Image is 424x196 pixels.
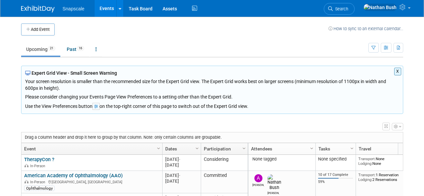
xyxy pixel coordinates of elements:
[267,174,281,190] img: Nathan Bush
[24,186,55,191] div: Ophthalmology
[201,171,248,193] td: Committed
[318,173,353,177] div: 10 of 17 Complete
[204,143,243,154] a: Participation
[318,180,353,184] div: 59%
[193,143,201,153] a: Column Settings
[24,156,54,162] a: TherapyCon ?
[21,6,55,12] img: ExhibitDay
[30,180,47,184] span: In-Person
[318,156,353,162] div: None specified
[24,180,28,183] img: In-Person Event
[358,161,372,166] span: Lodging:
[48,46,55,51] span: 21
[25,70,399,76] div: Expert Grid View - Small Screen Warning
[165,156,198,162] div: [DATE]
[241,146,247,151] span: Column Settings
[21,23,55,36] button: Add Event
[308,143,315,153] a: Column Settings
[359,143,405,154] a: Travel
[251,143,311,154] a: Attendees
[24,179,159,185] div: [GEOGRAPHIC_DATA], [GEOGRAPHIC_DATA]
[394,68,401,75] button: X
[165,143,196,154] a: Dates
[165,173,198,178] div: [DATE]
[155,143,162,153] a: Column Settings
[24,143,158,154] a: Event
[165,162,198,168] div: [DATE]
[254,174,262,182] img: Alex Corrigan
[165,178,198,184] div: [DATE]
[194,146,200,151] span: Column Settings
[21,132,403,143] div: Drag a column header and drop it here to group by that column. Note: only certain columns are gro...
[156,146,161,151] span: Column Settings
[267,190,279,195] div: Nathan Bush
[24,164,28,167] img: In-Person Event
[324,3,355,15] a: Search
[309,146,314,151] span: Column Settings
[179,173,180,178] span: -
[179,157,180,162] span: -
[62,43,89,56] a: Past16
[252,182,264,187] div: Alex Corrigan
[328,26,403,31] a: How to sync to an external calendar...
[251,156,313,162] div: None tagged
[25,100,399,110] div: Use the View Preferences button on the top-right corner of this page to switch out of the Expert ...
[21,43,60,56] a: Upcoming21
[358,177,372,182] span: Lodging:
[363,4,397,11] img: Nathan Bush
[201,155,248,171] td: Considering
[25,91,399,100] div: Please consider changing your Events Page View Preferences to a setting other than the Expert Grid.
[24,173,123,179] a: American Academy of Ophthalmology (AAO)
[30,164,47,168] span: In-Person
[349,146,355,151] span: Column Settings
[77,46,84,51] span: 16
[318,143,351,154] a: Tasks
[240,143,248,153] a: Column Settings
[358,156,407,166] div: None None
[358,173,407,182] div: 1 Reservation 2 Reservations
[358,156,376,161] span: Transport:
[333,6,348,11] span: Search
[25,76,399,100] div: Your screen resolution is smaller than the recommended size for the Expert Grid view. The Expert ...
[63,6,84,11] span: Snapscale
[358,173,376,177] span: Transport:
[348,143,356,153] a: Column Settings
